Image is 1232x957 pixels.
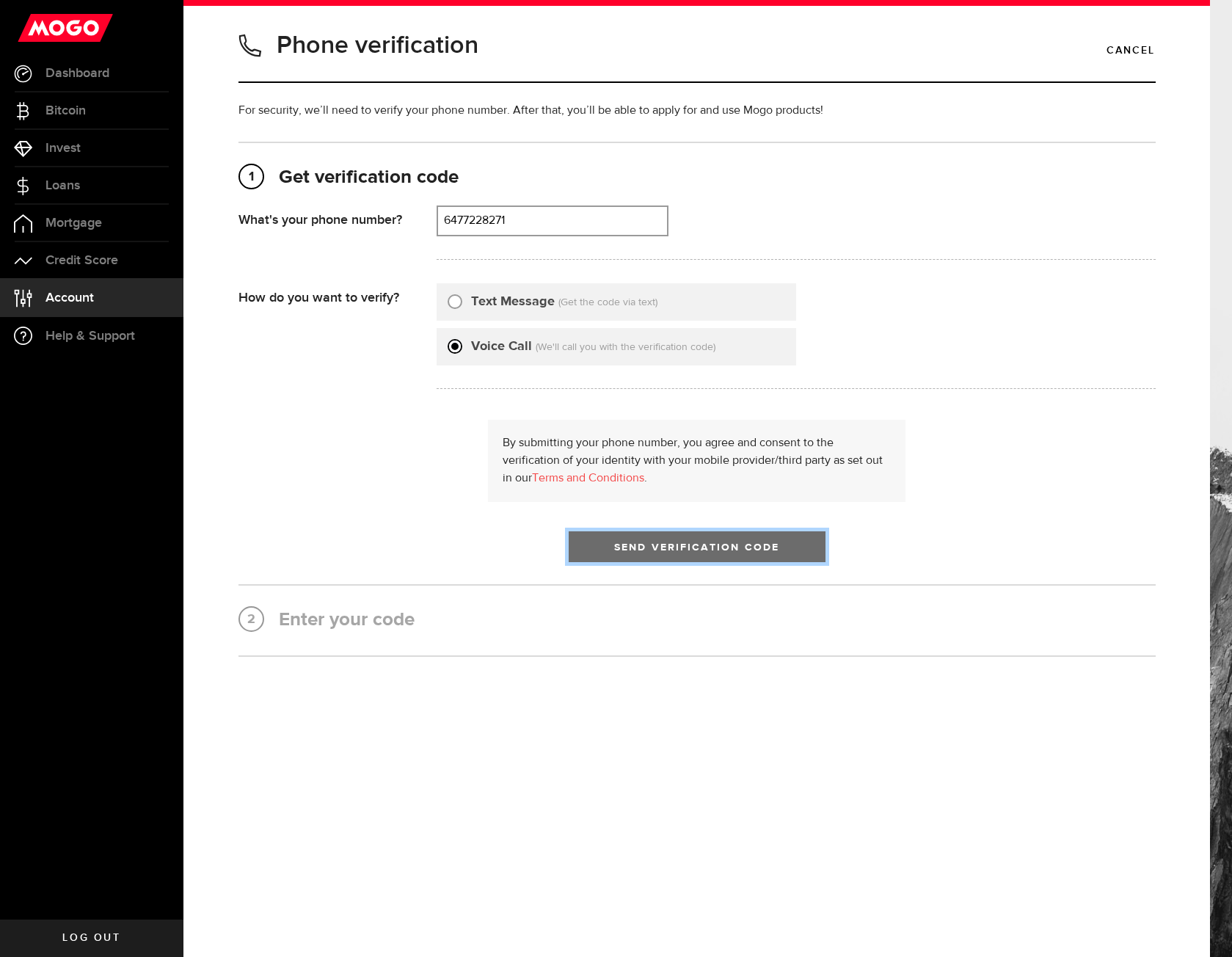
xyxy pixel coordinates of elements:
h2: Get verification code [238,165,1156,191]
p: For security, we’ll need to verify your phone number. After that, you’ll be able to apply for and... [238,102,1156,120]
span: Log out [62,933,120,943]
button: Open LiveChat chat widget [12,6,56,50]
span: Account [45,291,94,305]
div: How do you want to verify? [238,283,437,306]
span: 2 [240,608,263,631]
span: Loans [45,179,80,192]
h2: Enter your code [238,608,1156,633]
span: Bitcoin [45,104,86,117]
button: Send Verification Code [569,531,825,562]
span: Help & Support [45,330,135,343]
label: Voice Call [471,337,532,357]
input: Text Message [448,292,462,307]
span: (We'll call you with the verification code) [536,342,715,352]
span: Dashboard [45,67,109,80]
label: Text Message [471,292,555,312]
span: (Get the code via text) [558,297,657,308]
span: Invest [45,142,81,155]
a: Terms and Conditions [532,473,644,484]
input: Voice Call [448,337,462,352]
div: What's your phone number? [238,205,437,228]
span: Mortgage [45,216,102,230]
div: By submitting your phone number, you agree and consent to the verification of your identity with ... [488,420,905,502]
span: Send Verification Code [614,542,779,553]
span: 1 [240,165,263,189]
span: Credit Score [45,254,118,267]
h1: Phone verification [277,26,478,65]
a: Cancel [1107,38,1155,63]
